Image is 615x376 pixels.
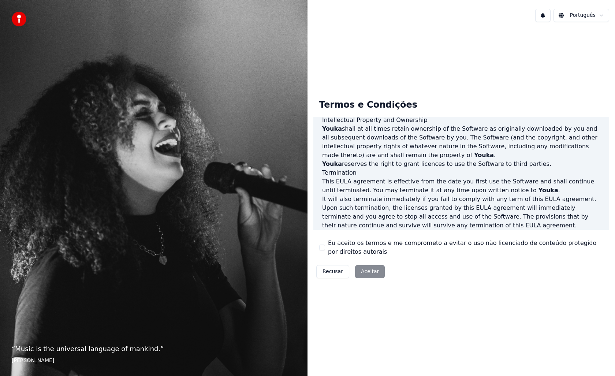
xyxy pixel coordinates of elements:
span: Youka [474,152,494,159]
span: Youka [322,160,342,167]
p: reserves the right to grant licences to use the Software to third parties. [322,160,600,168]
p: “ Music is the universal language of mankind. ” [12,344,296,354]
h3: Intellectual Property and Ownership [322,116,600,124]
button: Recusar [316,265,349,278]
img: youka [12,12,26,26]
div: Termos e Condições [313,93,423,117]
p: This EULA agreement is effective from the date you first use the Software and shall continue unti... [322,177,600,195]
footer: [PERSON_NAME] [12,357,296,364]
h3: Termination [322,168,600,177]
span: Youka [538,187,558,194]
span: Youka [322,125,342,132]
p: It will also terminate immediately if you fail to comply with any term of this EULA agreement. Up... [322,195,600,230]
label: Eu aceito os termos e me comprometo a evitar o uso não licenciado de conteúdo protegido por direi... [328,239,603,256]
p: shall at all times retain ownership of the Software as originally downloaded by you and all subse... [322,124,600,160]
